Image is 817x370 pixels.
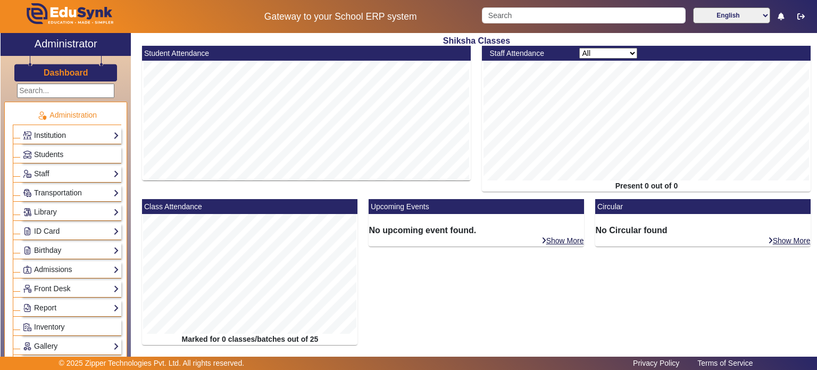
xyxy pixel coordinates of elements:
[142,334,357,345] div: Marked for 0 classes/batches out of 25
[1,33,131,56] a: Administrator
[768,236,811,245] a: Show More
[369,225,584,235] h6: No upcoming event found.
[13,110,121,121] p: Administration
[35,37,97,50] h2: Administrator
[59,358,245,369] p: © 2025 Zipper Technologies Pvt. Ltd. All rights reserved.
[23,321,119,333] a: Inventory
[142,199,357,214] mat-card-header: Class Attendance
[44,68,88,78] h3: Dashboard
[17,84,114,98] input: Search...
[23,323,31,331] img: Inventory.png
[137,36,816,46] h2: Shiksha Classes
[482,7,685,23] input: Search
[628,356,685,370] a: Privacy Policy
[23,149,119,161] a: Students
[37,111,47,120] img: Administration.png
[23,151,31,159] img: Students.png
[210,11,471,22] h5: Gateway to your School ERP system
[142,46,471,61] mat-card-header: Student Attendance
[692,356,758,370] a: Terms of Service
[34,323,65,331] span: Inventory
[369,199,584,214] mat-card-header: Upcoming Events
[595,199,811,214] mat-card-header: Circular
[482,180,811,192] div: Present 0 out of 0
[595,225,811,235] h6: No Circular found
[34,150,63,159] span: Students
[43,67,89,78] a: Dashboard
[541,236,585,245] a: Show More
[484,48,574,59] div: Staff Attendance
